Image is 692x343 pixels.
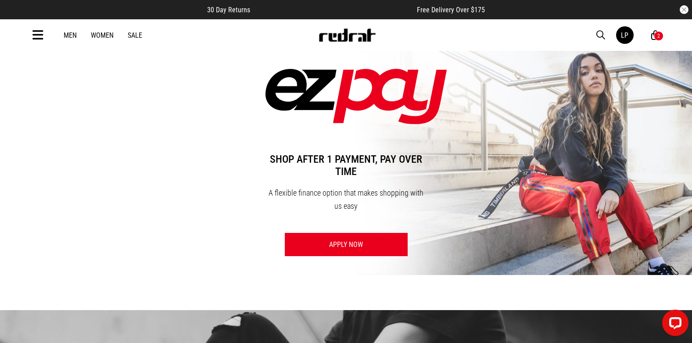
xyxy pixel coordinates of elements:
[651,31,660,40] a: 2
[318,29,376,42] img: Redrat logo
[265,144,427,186] span: Shop after 1 payment, pay over time
[657,33,660,39] div: 2
[268,5,399,14] iframe: Customer reviews powered by Trustpilot
[621,31,628,39] div: LP
[269,188,423,211] span: A flexible finance option that makes shopping with us easy
[265,69,447,124] img: ezpay-log-new-black.png
[64,31,77,39] a: Men
[128,31,142,39] a: Sale
[655,306,692,343] iframe: LiveChat chat widget
[285,233,408,256] a: Apply Now
[207,6,250,14] span: 30 Day Returns
[91,31,114,39] a: Women
[417,6,485,14] span: Free Delivery Over $175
